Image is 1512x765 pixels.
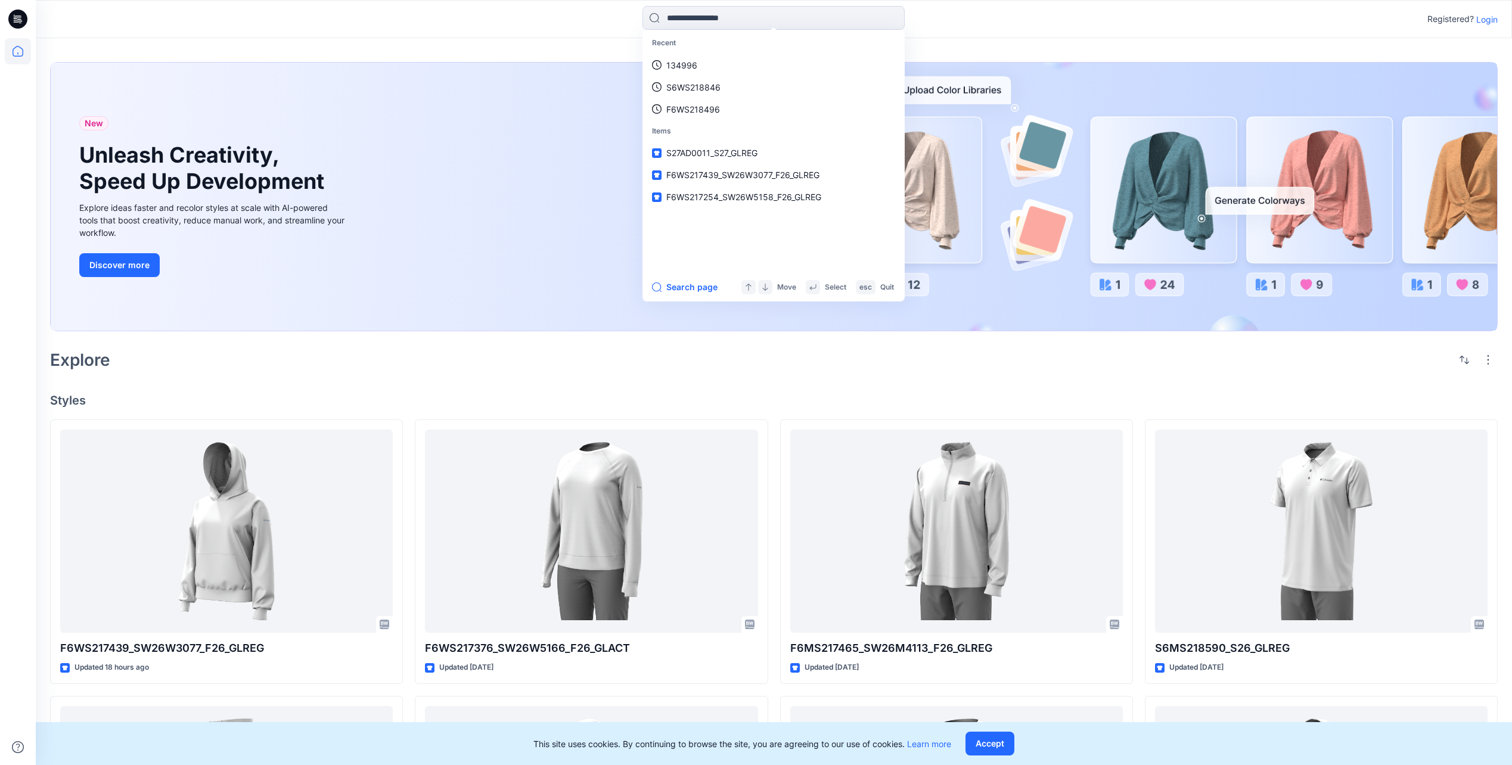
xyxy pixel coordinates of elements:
span: F6WS217254_SW26W5158_F26_GLREG [666,192,821,202]
p: Select [825,281,846,294]
a: F6WS217254_SW26W5158_F26_GLREG [645,186,902,208]
p: S6MS218590_S26_GLREG [1155,640,1488,657]
p: This site uses cookies. By continuing to browse the site, you are agreeing to our use of cookies. [533,738,951,750]
a: F6WS218496 [645,98,902,120]
div: Explore ideas faster and recolor styles at scale with AI-powered tools that boost creativity, red... [79,201,347,239]
p: Updated [DATE] [805,661,859,674]
a: F6WS217376_SW26W5166_F26_GLACT [425,430,757,633]
a: S6WS218846 [645,76,902,98]
p: F6MS217465_SW26M4113_F26_GLREG [790,640,1123,657]
a: F6WS217439_SW26W3077_F26_GLREG [60,430,393,633]
a: 134996 [645,54,902,76]
p: F6WS218496 [666,103,720,116]
span: F6WS217439_SW26W3077_F26_GLREG [666,170,819,180]
button: Search page [652,280,718,294]
p: Updated 18 hours ago [74,661,149,674]
p: F6WS217376_SW26W5166_F26_GLACT [425,640,757,657]
a: Learn more [907,739,951,749]
p: esc [859,281,872,294]
p: Items [645,120,902,142]
span: S27AD0011_S27_GLREG [666,148,757,158]
p: Quit [880,281,894,294]
p: Move [777,281,796,294]
h4: Styles [50,393,1498,408]
p: Login [1476,13,1498,26]
h1: Unleash Creativity, Speed Up Development [79,142,330,194]
h2: Explore [50,350,110,369]
a: Discover more [79,253,347,277]
a: F6MS217465_SW26M4113_F26_GLREG [790,430,1123,633]
a: F6WS217439_SW26W3077_F26_GLREG [645,164,902,186]
p: Registered? [1427,12,1474,26]
p: Recent [645,32,902,54]
p: Updated [DATE] [1169,661,1224,674]
a: S27AD0011_S27_GLREG [645,142,902,164]
p: F6WS217439_SW26W3077_F26_GLREG [60,640,393,657]
p: S6WS218846 [666,81,721,94]
span: New [85,116,103,130]
p: Updated [DATE] [439,661,493,674]
button: Accept [965,732,1014,755]
p: 134996 [666,59,697,71]
a: S6MS218590_S26_GLREG [1155,430,1488,633]
button: Discover more [79,253,160,277]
